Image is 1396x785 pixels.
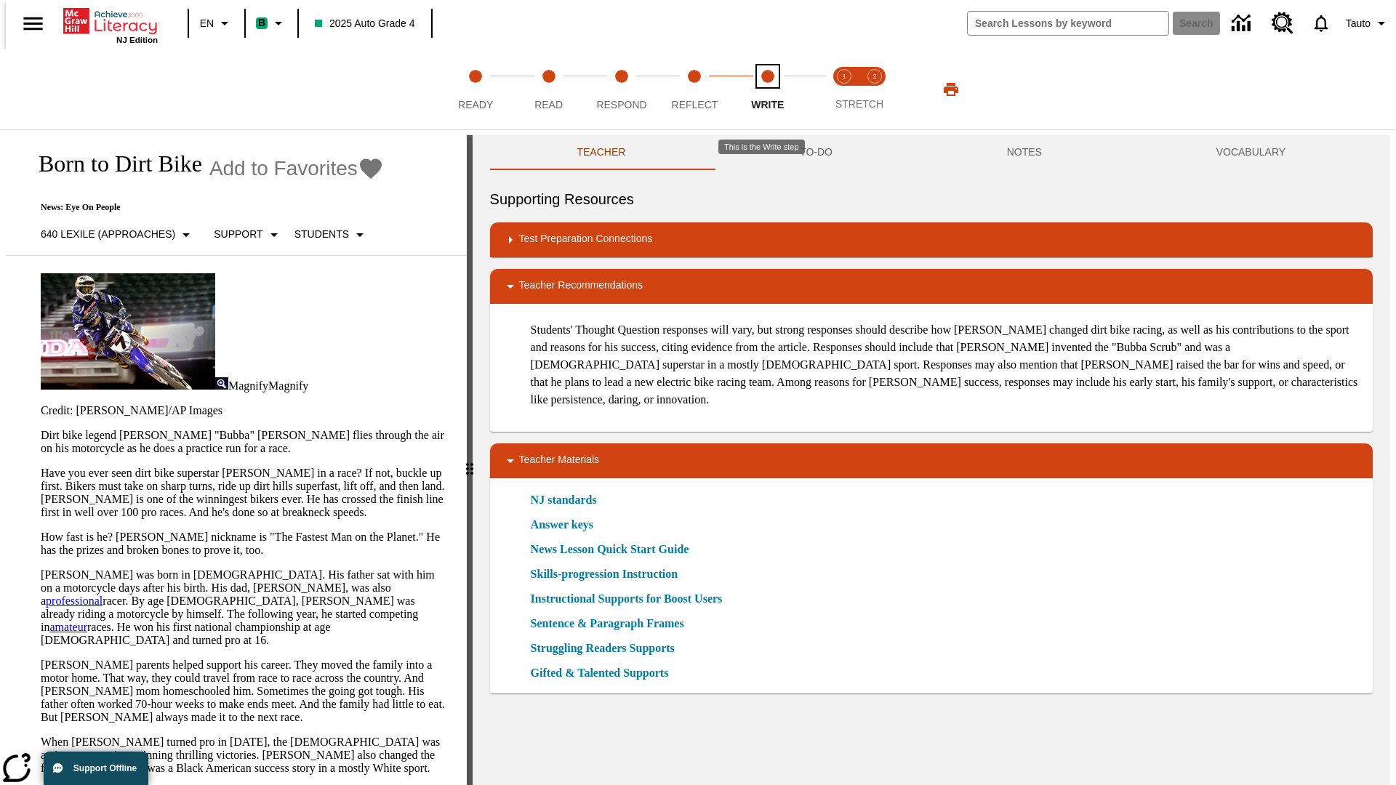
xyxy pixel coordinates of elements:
span: NJ Edition [116,36,158,44]
button: Select Lexile, 640 Lexile (Approaches) [35,222,201,248]
input: search field [968,12,1168,35]
text: 1 [842,73,846,80]
p: How fast is he? [PERSON_NAME] nickname is "The Fastest Man on the Planet." He has the prizes and ... [41,531,449,557]
span: 2025 Auto Grade 4 [315,16,415,31]
span: Write [751,99,784,110]
span: Add to Favorites [209,157,358,180]
p: Have you ever seen dirt bike superstar [PERSON_NAME] in a race? If not, buckle up first. Bikers m... [41,467,449,519]
span: Tauto [1346,16,1371,31]
span: Reflect [672,99,718,110]
p: Teacher Materials [519,452,600,470]
button: Add to Favorites - Born to Dirt Bike [209,156,384,181]
button: Stretch Read step 1 of 2 [823,49,865,129]
div: Teacher Recommendations [490,269,1373,304]
p: Credit: [PERSON_NAME]/AP Images [41,404,449,417]
a: Sentence & Paragraph Frames, Will open in new browser window or tab [531,615,684,632]
p: 640 Lexile (Approaches) [41,227,175,242]
button: Write step 5 of 5 [726,49,810,129]
p: Dirt bike legend [PERSON_NAME] "Bubba" [PERSON_NAME] flies through the air on his motorcycle as h... [41,429,449,455]
div: Instructional Panel Tabs [490,135,1373,170]
span: Support Offline [73,763,137,773]
div: reading [6,135,467,778]
div: Test Preparation Connections [490,222,1373,257]
h1: Born to Dirt Bike [23,150,202,177]
a: amateur [49,621,87,633]
p: Students [294,227,349,242]
a: Notifications [1302,4,1340,42]
button: Print [928,76,974,102]
button: Teacher [490,135,713,170]
a: Instructional Supports for Boost Users, Will open in new browser window or tab [531,590,723,608]
span: Magnify [228,379,268,392]
span: STRETCH [835,98,883,110]
p: [PERSON_NAME] was born in [DEMOGRAPHIC_DATA]. His father sat with him on a motorcycle days after ... [41,568,449,647]
button: TO-DO [713,135,920,170]
a: Resource Center, Will open in new tab [1263,4,1302,43]
button: Stretch Respond step 2 of 2 [854,49,896,129]
p: Teacher Recommendations [519,278,643,295]
p: Students' Thought Question responses will vary, but strong responses should describe how [PERSON_... [531,321,1361,408]
button: Support Offline [44,752,148,785]
button: Scaffolds, Support [208,222,288,248]
img: Magnify [215,377,228,390]
span: Magnify [268,379,308,392]
button: Ready step 1 of 5 [433,49,518,129]
span: B [258,14,265,32]
a: professional [46,595,103,607]
img: Motocross racer James Stewart flies through the air on his dirt bike. [41,273,215,390]
a: Data Center [1223,4,1263,44]
span: Read [534,99,563,110]
div: activity [473,135,1390,785]
a: News Lesson Quick Start Guide, Will open in new browser window or tab [531,541,689,558]
h6: Supporting Resources [490,188,1373,211]
button: Read step 2 of 5 [506,49,590,129]
button: Open side menu [12,2,55,45]
button: Profile/Settings [1340,10,1396,36]
button: Language: EN, Select a language [193,10,240,36]
a: Gifted & Talented Supports [531,664,678,682]
a: Struggling Readers Supports [531,640,683,657]
span: EN [200,16,214,31]
button: Boost Class color is mint green. Change class color [250,10,293,36]
a: sensation [86,749,129,761]
div: Home [63,5,158,44]
p: Test Preparation Connections [519,231,653,249]
button: Reflect step 4 of 5 [652,49,737,129]
button: VOCABULARY [1129,135,1373,170]
p: News: Eye On People [23,202,384,213]
a: NJ standards [531,491,606,509]
div: Press Enter or Spacebar and then press right and left arrow keys to move the slider [467,135,473,785]
span: Respond [596,99,646,110]
a: Answer keys, Will open in new browser window or tab [531,516,593,534]
span: Ready [458,99,493,110]
button: NOTES [920,135,1129,170]
button: Select Student [289,222,374,248]
text: 2 [872,73,876,80]
div: Teacher Materials [490,443,1373,478]
p: When [PERSON_NAME] turned pro in [DATE], the [DEMOGRAPHIC_DATA] was an instant , winning thrillin... [41,736,449,775]
button: Respond step 3 of 5 [579,49,664,129]
p: Support [214,227,262,242]
div: This is the Write step [718,140,805,154]
p: [PERSON_NAME] parents helped support his career. They moved the family into a motor home. That wa... [41,659,449,724]
a: Skills-progression Instruction, Will open in new browser window or tab [531,565,678,583]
